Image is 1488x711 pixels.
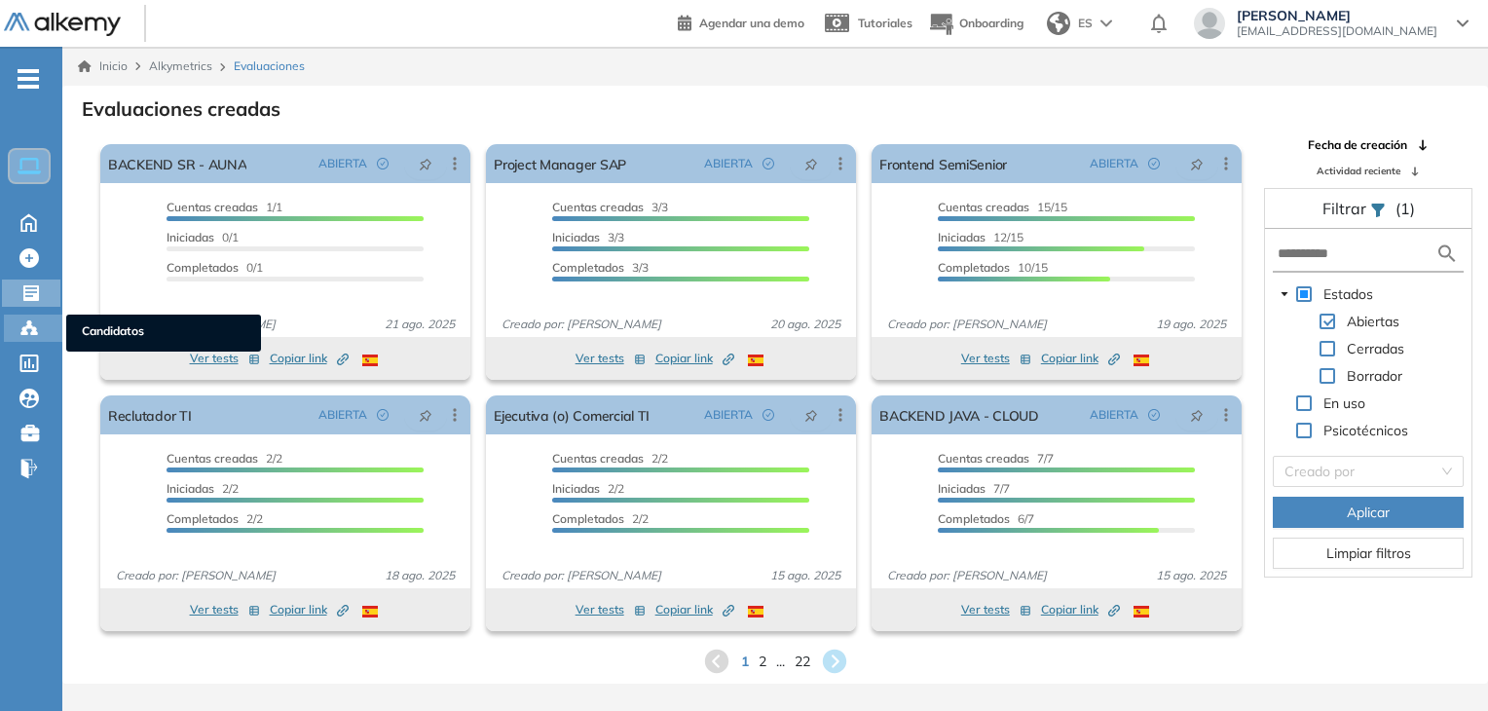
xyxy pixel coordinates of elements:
[167,230,214,244] span: Iniciadas
[790,399,833,430] button: pushpin
[167,511,263,526] span: 2/2
[1148,409,1160,421] span: check-circle
[362,606,378,617] img: ESP
[576,598,646,621] button: Ver tests
[1323,422,1408,439] span: Psicotécnicos
[270,601,349,618] span: Copiar link
[1347,313,1399,330] span: Abiertas
[938,260,1010,275] span: Completados
[1273,497,1464,528] button: Aplicar
[938,230,986,244] span: Iniciadas
[1343,310,1403,333] span: Abiertas
[655,347,734,370] button: Copiar link
[576,347,646,370] button: Ver tests
[1237,8,1437,23] span: [PERSON_NAME]
[167,230,239,244] span: 0/1
[494,316,669,333] span: Creado por: [PERSON_NAME]
[552,451,644,466] span: Cuentas creadas
[190,598,260,621] button: Ver tests
[108,395,192,434] a: Reclutador TI
[655,350,734,367] span: Copiar link
[552,260,624,275] span: Completados
[494,567,669,584] span: Creado por: [PERSON_NAME]
[270,598,349,621] button: Copiar link
[552,511,649,526] span: 2/2
[961,347,1031,370] button: Ver tests
[938,451,1054,466] span: 7/7
[748,355,763,366] img: ESP
[82,322,245,344] span: Candidatos
[1148,158,1160,169] span: check-circle
[377,316,463,333] span: 21 ago. 2025
[18,77,39,81] i: -
[552,481,600,496] span: Iniciadas
[149,58,212,73] span: Alkymetrics
[404,148,447,179] button: pushpin
[167,511,239,526] span: Completados
[1148,567,1234,584] span: 15 ago. 2025
[655,598,734,621] button: Copiar link
[167,200,258,214] span: Cuentas creadas
[1041,347,1120,370] button: Copiar link
[167,200,282,214] span: 1/1
[1090,155,1138,172] span: ABIERTA
[190,347,260,370] button: Ver tests
[1280,289,1289,299] span: caret-down
[1190,407,1204,423] span: pushpin
[167,260,239,275] span: Completados
[938,481,1010,496] span: 7/7
[377,567,463,584] span: 18 ago. 2025
[1308,136,1407,154] span: Fecha de creación
[804,156,818,171] span: pushpin
[419,407,432,423] span: pushpin
[1041,598,1120,621] button: Copiar link
[763,316,848,333] span: 20 ago. 2025
[552,200,668,214] span: 3/3
[1100,19,1112,27] img: arrow
[270,347,349,370] button: Copiar link
[167,260,263,275] span: 0/1
[108,567,283,584] span: Creado por: [PERSON_NAME]
[1041,601,1120,618] span: Copiar link
[108,144,246,183] a: BACKEND SR - AUNA
[494,144,626,183] a: Project Manager SAP
[763,409,774,421] span: check-circle
[1320,419,1412,442] span: Psicotécnicos
[404,399,447,430] button: pushpin
[552,451,668,466] span: 2/2
[318,155,367,172] span: ABIERTA
[699,16,804,30] span: Agendar una demo
[759,652,766,672] span: 2
[1347,367,1402,385] span: Borrador
[879,316,1055,333] span: Creado por: [PERSON_NAME]
[552,260,649,275] span: 3/3
[938,451,1029,466] span: Cuentas creadas
[879,567,1055,584] span: Creado por: [PERSON_NAME]
[1175,148,1218,179] button: pushpin
[704,155,753,172] span: ABIERTA
[1317,164,1400,178] span: Actividad reciente
[938,481,986,496] span: Iniciadas
[858,16,912,30] span: Tutoriales
[78,57,128,75] a: Inicio
[704,406,753,424] span: ABIERTA
[1134,355,1149,366] img: ESP
[552,200,644,214] span: Cuentas creadas
[1343,337,1408,360] span: Cerradas
[879,144,1007,183] a: Frontend SemiSenior
[377,158,389,169] span: check-circle
[938,511,1010,526] span: Completados
[763,158,774,169] span: check-circle
[1347,502,1390,523] span: Aplicar
[1395,197,1415,220] span: (1)
[928,3,1023,45] button: Onboarding
[655,601,734,618] span: Copiar link
[1175,399,1218,430] button: pushpin
[1078,15,1093,32] span: ES
[552,230,600,244] span: Iniciadas
[961,598,1031,621] button: Ver tests
[167,481,239,496] span: 2/2
[1041,350,1120,367] span: Copiar link
[1237,23,1437,39] span: [EMAIL_ADDRESS][DOMAIN_NAME]
[167,451,282,466] span: 2/2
